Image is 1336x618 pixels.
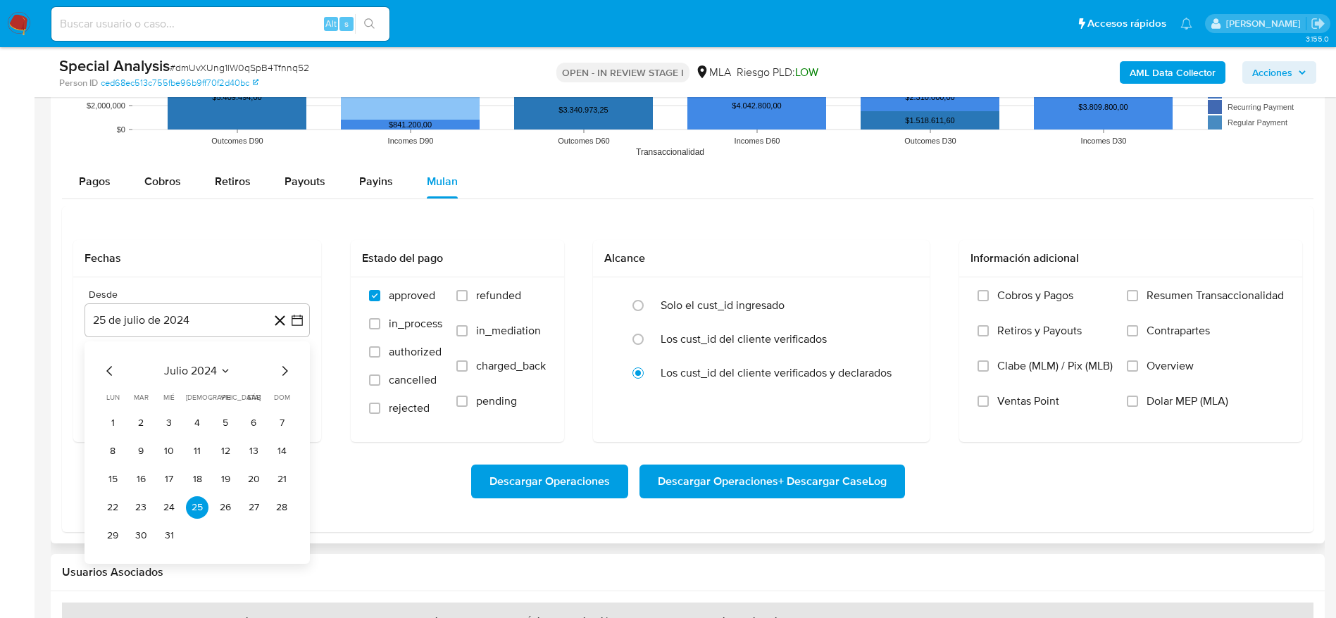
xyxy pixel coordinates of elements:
button: search-icon [355,14,384,34]
a: Notificaciones [1180,18,1192,30]
h2: Usuarios Asociados [62,565,1313,579]
span: Alt [325,17,337,30]
input: Buscar usuario o caso... [51,15,389,33]
span: # dmUvXUng1lW0qSpB4Tfnnq52 [170,61,309,75]
button: Acciones [1242,61,1316,84]
span: Riesgo PLD: [737,65,818,80]
div: MLA [695,65,731,80]
span: 3.155.0 [1306,33,1329,44]
b: Person ID [59,77,98,89]
a: ced68ec513c755fbe96b9ff70f2d40bc [101,77,258,89]
span: Acciones [1252,61,1292,84]
span: s [344,17,349,30]
p: elaine.mcfarlane@mercadolibre.com [1226,17,1306,30]
b: AML Data Collector [1130,61,1216,84]
span: LOW [795,64,818,80]
span: Accesos rápidos [1087,16,1166,31]
button: AML Data Collector [1120,61,1225,84]
b: Special Analysis [59,54,170,77]
a: Salir [1311,16,1325,31]
p: OPEN - IN REVIEW STAGE I [556,63,689,82]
